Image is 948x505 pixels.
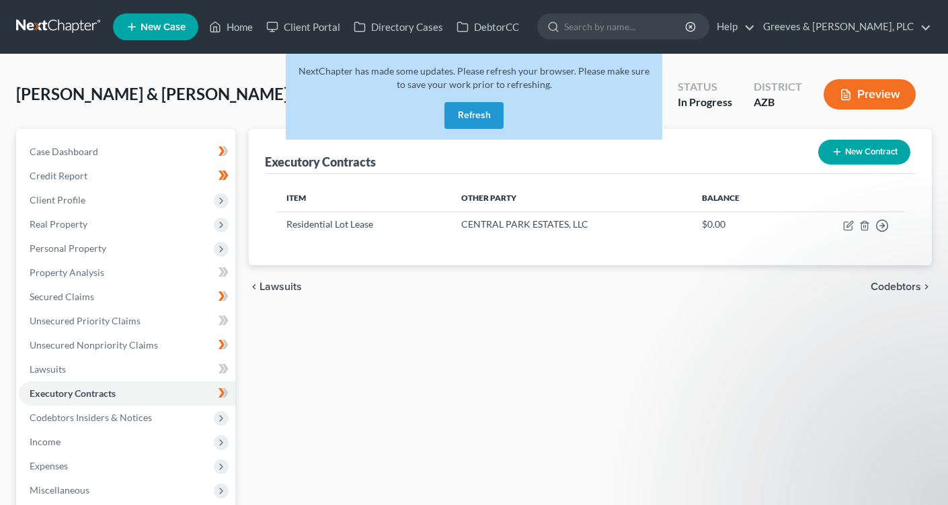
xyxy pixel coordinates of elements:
[19,261,235,285] a: Property Analysis
[30,484,89,496] span: Miscellaneous
[260,15,347,39] a: Client Portal
[30,267,104,278] span: Property Analysis
[450,212,691,238] td: CENTRAL PARK ESTATES, LLC
[249,281,260,292] i: chevron_left
[756,15,931,39] a: Greeves & [PERSON_NAME], PLC
[824,79,916,109] button: Preview
[444,102,504,129] button: Refresh
[30,146,98,157] span: Case Dashboard
[871,281,932,292] button: Codebtors chevron_right
[260,281,302,292] span: Lawsuits
[754,95,802,110] div: AZB
[141,22,186,32] span: New Case
[202,15,260,39] a: Home
[19,333,235,357] a: Unsecured Nonpriority Claims
[710,15,755,39] a: Help
[19,381,235,406] a: Executory Contracts
[276,212,451,238] td: Residential Lot Lease
[347,15,450,39] a: Directory Cases
[564,14,687,39] input: Search by name...
[678,79,732,95] div: Status
[30,339,158,351] span: Unsecured Nonpriority Claims
[902,459,935,492] iframe: Intercom live chat
[450,15,526,39] a: DebtorCC
[19,164,235,188] a: Credit Report
[818,140,910,165] button: New Contract
[30,291,94,302] span: Secured Claims
[30,218,87,230] span: Real Property
[19,285,235,309] a: Secured Claims
[921,281,932,292] i: chevron_right
[30,387,116,399] span: Executory Contracts
[30,194,85,205] span: Client Profile
[691,185,787,212] th: Balance
[754,79,802,95] div: District
[19,357,235,381] a: Lawsuits
[19,140,235,164] a: Case Dashboard
[30,242,106,254] span: Personal Property
[265,154,376,170] div: Executory Contracts
[691,212,787,238] td: $0.00
[299,65,649,90] span: NextChapter has made some updates. Please refresh your browser. Please make sure to save your wor...
[30,315,141,326] span: Unsecured Priority Claims
[30,363,66,375] span: Lawsuits
[450,185,691,212] th: Other Party
[16,84,288,103] span: [PERSON_NAME] & [PERSON_NAME]
[30,436,61,447] span: Income
[19,309,235,333] a: Unsecured Priority Claims
[30,412,152,423] span: Codebtors Insiders & Notices
[871,281,921,292] span: Codebtors
[678,95,732,110] div: In Progress
[30,170,87,181] span: Credit Report
[276,185,451,212] th: Item
[249,281,302,292] button: chevron_left Lawsuits
[30,460,68,471] span: Expenses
